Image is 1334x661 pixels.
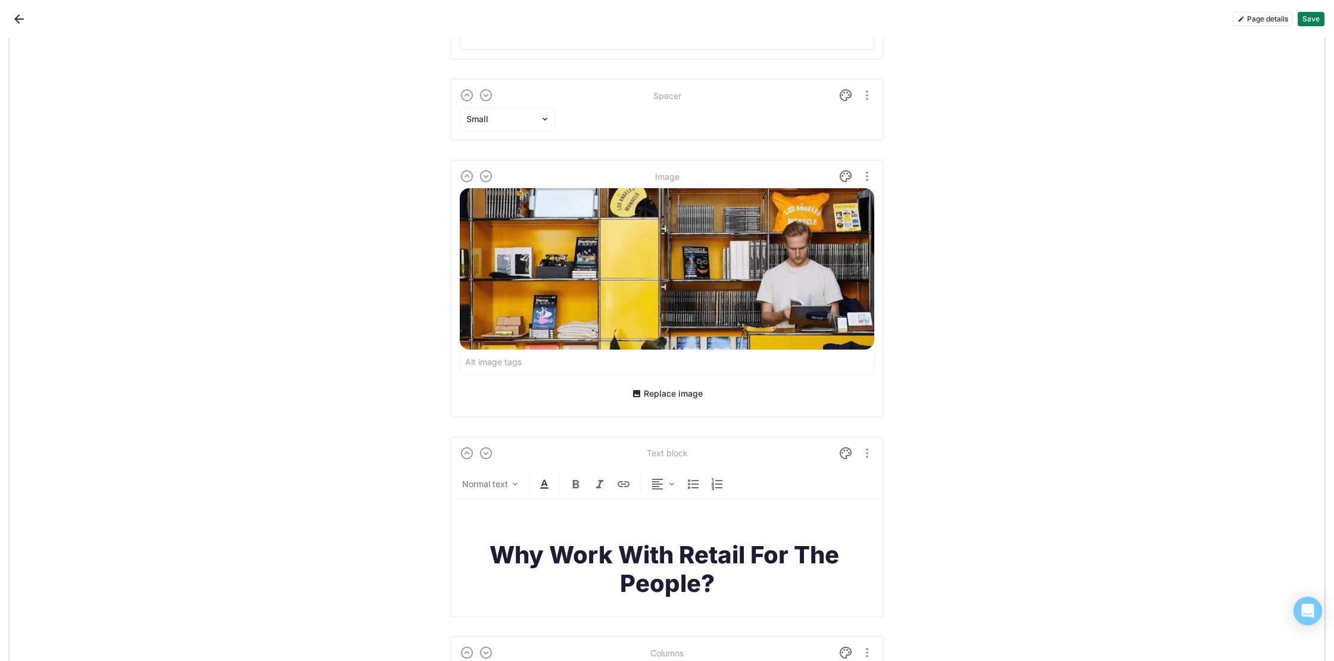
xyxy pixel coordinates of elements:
div: Columns [650,648,684,658]
button: More options [860,444,874,463]
div: Spacer [653,91,681,101]
button: Page details [1233,12,1293,26]
div: Text block [647,448,688,458]
button: Replace image [627,384,707,403]
button: More options [860,167,874,186]
button: Save [1298,12,1324,26]
div: Open Intercom Messenger [1294,597,1322,625]
input: Alt image tags [460,350,874,374]
div: Image [655,172,680,182]
img: TaAj2hf4.1280.jpg [460,188,874,349]
strong: Why Work With Retail For The People? [490,540,844,598]
div: Normal text [462,478,508,490]
button: Back [10,10,29,29]
button: More options [860,86,874,105]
